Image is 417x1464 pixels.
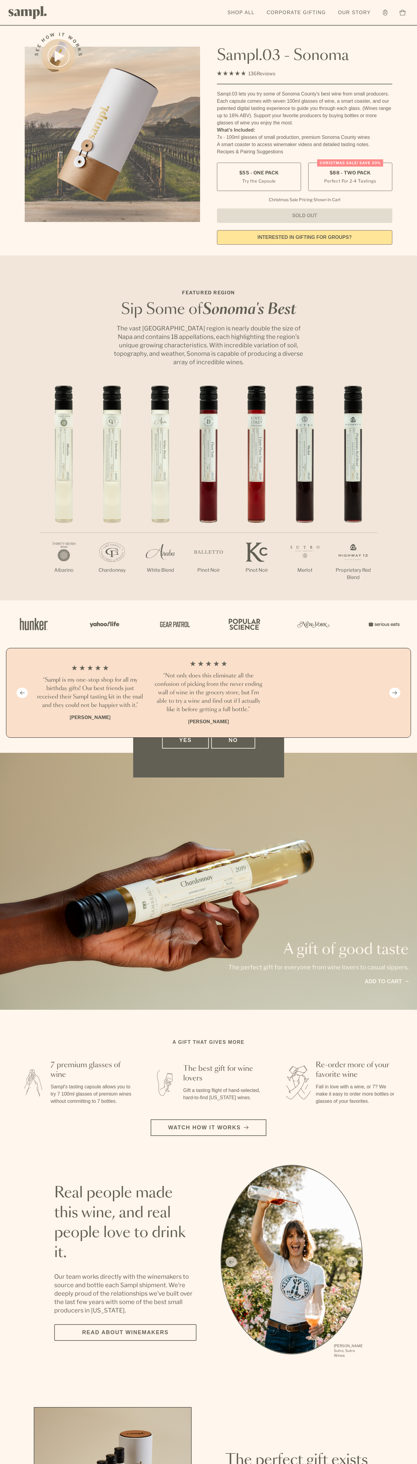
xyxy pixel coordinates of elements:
li: 4 / 7 [184,386,233,593]
p: Albarino [40,567,88,574]
b: [PERSON_NAME] [188,719,229,724]
button: No [211,732,255,749]
a: Add to cart [365,978,409,986]
button: Yes [162,732,209,749]
p: A gift of good taste [228,943,409,957]
ul: carousel [221,1165,363,1359]
span: $88 - Two Pack [330,170,371,176]
h3: “Not only does this eliminate all the confusion of picking from the never ending wall of wine in ... [154,672,263,714]
div: slide 1 [221,1165,363,1359]
p: White Blend [136,567,184,574]
li: 5 / 7 [233,386,281,593]
li: 1 / 7 [40,386,88,593]
small: Try the Capsule [242,178,276,184]
li: 6 / 7 [281,386,329,593]
div: Christmas SALE! Save 20% [317,159,383,167]
b: [PERSON_NAME] [70,715,111,720]
button: Sold Out [217,208,392,223]
button: Next slide [389,688,400,698]
span: $55 - One Pack [239,170,279,176]
p: The perfect gift for everyone from wine lovers to casual sippers. [228,963,409,971]
a: Corporate Gifting [264,6,329,19]
p: Proprietary Red Blend [329,567,377,581]
p: [PERSON_NAME] Sutro, Sutro Wines [334,1344,363,1358]
p: Pinot Noir [233,567,281,574]
li: 1 / 4 [36,660,145,725]
p: Chardonnay [88,567,136,574]
div: 136Reviews [217,70,275,78]
img: Sampl.03 - Sonoma [25,47,200,222]
a: Shop All [224,6,258,19]
small: Perfect For 2-4 Tastings [324,178,376,184]
p: Pinot Noir [184,567,233,574]
li: 7 / 7 [329,386,377,600]
a: interested in gifting for groups? [217,230,392,245]
button: See how it works [42,39,75,73]
li: 2 / 4 [154,660,263,725]
h3: “Sampl is my one-stop shop for all my birthday gifts! Our best friends just received their Sampl ... [36,676,145,710]
li: 2 / 7 [88,386,136,593]
li: 3 / 7 [136,386,184,593]
button: Previous slide [17,688,28,698]
img: Sampl logo [8,6,47,19]
a: Our Story [335,6,374,19]
p: Merlot [281,567,329,574]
